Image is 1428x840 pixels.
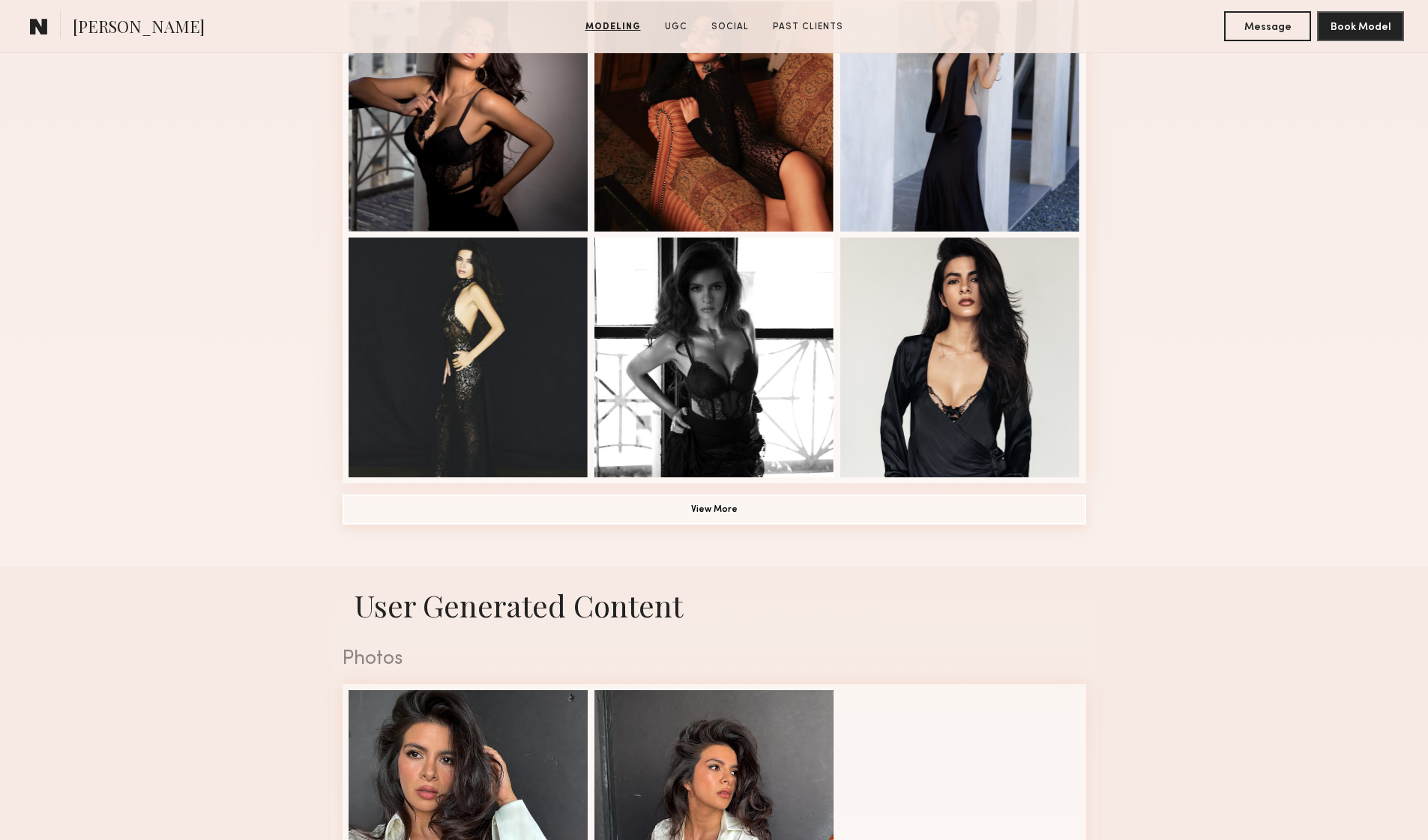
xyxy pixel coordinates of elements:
[767,20,849,34] a: Past Clients
[579,20,647,34] a: Modeling
[343,650,1086,669] div: Photos
[331,585,1098,625] h1: User Generated Content
[1224,11,1311,41] button: Message
[1317,11,1404,41] button: Book Model
[343,495,1086,525] button: View More
[705,20,755,34] a: Social
[1317,19,1404,32] a: Book Model
[659,20,693,34] a: UGC
[73,15,205,41] span: [PERSON_NAME]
